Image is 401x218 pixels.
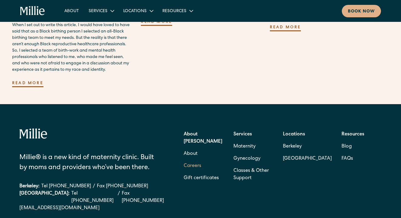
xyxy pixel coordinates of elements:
[283,132,305,137] strong: Locations
[118,190,120,205] div: /
[19,205,168,212] a: [EMAIL_ADDRESS][DOMAIN_NAME]
[141,19,172,26] div: Read more
[162,8,186,15] div: Resources
[342,5,381,17] a: Book now
[89,8,107,15] div: Services
[184,160,201,172] a: Careers
[233,132,252,137] strong: Services
[283,153,332,165] a: [GEOGRAPHIC_DATA]
[158,6,197,16] div: Resources
[97,183,148,190] a: Fax [PHONE_NUMBER]
[84,6,118,16] div: Services
[93,183,95,190] div: /
[122,190,168,205] a: Fax [PHONE_NUMBER]
[12,22,131,73] div: When I set out to write this article, I would have loved to have said that as a Black birthing pe...
[184,172,219,184] a: Gift certificates
[270,25,301,31] div: Read more
[19,153,162,173] div: Millie® is a new kind of maternity clinic. Built by moms and providers who’ve been there.
[118,6,158,16] div: Locations
[41,183,91,190] a: Tel [PHONE_NUMBER]
[283,141,332,153] a: Berkeley
[270,22,301,34] a: Read more
[342,153,353,165] a: FAQs
[12,80,43,87] div: Read more
[233,165,274,184] a: Classes & Other Support
[71,190,116,205] a: Tel [PHONE_NUMBER]
[59,6,84,16] a: About
[342,132,364,137] strong: Resources
[19,190,70,205] div: [GEOGRAPHIC_DATA]:
[20,6,45,16] a: home
[12,78,43,90] a: Read more
[342,141,352,153] a: Blog
[184,132,222,144] strong: About [PERSON_NAME]
[348,9,375,15] div: Book now
[233,141,256,153] a: Maternity
[141,17,172,28] a: Read more
[19,183,39,190] div: Berkeley:
[184,148,198,160] a: About
[123,8,147,15] div: Locations
[233,153,260,165] a: Gynecology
